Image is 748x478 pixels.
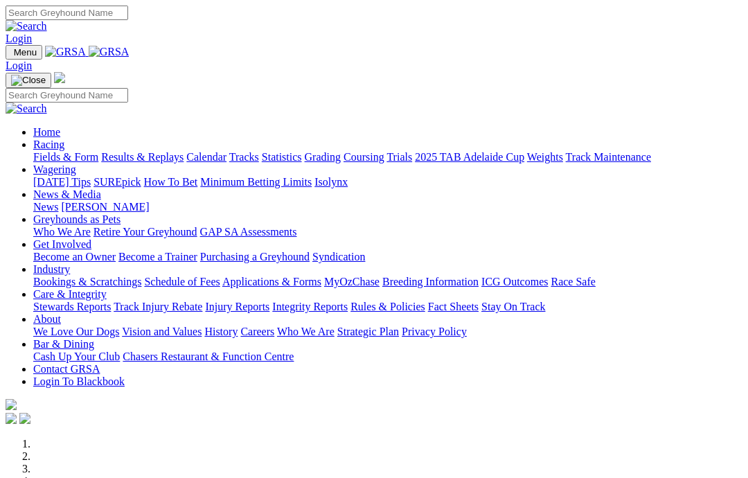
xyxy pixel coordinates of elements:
[33,288,107,300] a: Care & Integrity
[200,176,312,188] a: Minimum Betting Limits
[33,201,58,213] a: News
[33,188,101,200] a: News & Media
[33,163,76,175] a: Wagering
[33,263,70,275] a: Industry
[11,75,46,86] img: Close
[14,47,37,57] span: Menu
[33,351,742,363] div: Bar & Dining
[144,276,220,287] a: Schedule of Fees
[6,33,32,44] a: Login
[415,151,524,163] a: 2025 TAB Adelaide Cup
[33,375,125,387] a: Login To Blackbook
[33,213,121,225] a: Greyhounds as Pets
[33,301,111,312] a: Stewards Reports
[33,226,742,238] div: Greyhounds as Pets
[566,151,651,163] a: Track Maintenance
[200,226,297,238] a: GAP SA Assessments
[45,46,86,58] img: GRSA
[229,151,259,163] a: Tracks
[33,151,98,163] a: Fields & Form
[402,326,467,337] a: Privacy Policy
[33,126,60,138] a: Home
[6,413,17,424] img: facebook.svg
[551,276,595,287] a: Race Safe
[33,276,141,287] a: Bookings & Scratchings
[19,413,30,424] img: twitter.svg
[33,226,91,238] a: Who We Are
[33,338,94,350] a: Bar & Dining
[386,151,412,163] a: Trials
[33,251,742,263] div: Get Involved
[33,276,742,288] div: Industry
[33,363,100,375] a: Contact GRSA
[186,151,226,163] a: Calendar
[314,176,348,188] a: Isolynx
[344,151,384,163] a: Coursing
[33,251,116,263] a: Become an Owner
[324,276,380,287] a: MyOzChase
[204,326,238,337] a: History
[337,326,399,337] a: Strategic Plan
[527,151,563,163] a: Weights
[222,276,321,287] a: Applications & Forms
[93,176,141,188] a: SUREpick
[240,326,274,337] a: Careers
[33,201,742,213] div: News & Media
[200,251,310,263] a: Purchasing a Greyhound
[33,326,119,337] a: We Love Our Dogs
[101,151,184,163] a: Results & Replays
[262,151,302,163] a: Statistics
[33,351,120,362] a: Cash Up Your Club
[89,46,130,58] img: GRSA
[305,151,341,163] a: Grading
[33,313,61,325] a: About
[6,6,128,20] input: Search
[272,301,348,312] a: Integrity Reports
[144,176,198,188] a: How To Bet
[312,251,365,263] a: Syndication
[481,301,545,312] a: Stay On Track
[33,139,64,150] a: Racing
[33,301,742,313] div: Care & Integrity
[205,301,269,312] a: Injury Reports
[6,60,32,71] a: Login
[61,201,149,213] a: [PERSON_NAME]
[114,301,202,312] a: Track Injury Rebate
[93,226,197,238] a: Retire Your Greyhound
[54,72,65,83] img: logo-grsa-white.png
[6,103,47,115] img: Search
[481,276,548,287] a: ICG Outcomes
[277,326,335,337] a: Who We Are
[33,176,742,188] div: Wagering
[123,351,294,362] a: Chasers Restaurant & Function Centre
[6,45,42,60] button: Toggle navigation
[118,251,197,263] a: Become a Trainer
[6,20,47,33] img: Search
[33,176,91,188] a: [DATE] Tips
[122,326,202,337] a: Vision and Values
[33,238,91,250] a: Get Involved
[6,88,128,103] input: Search
[6,73,51,88] button: Toggle navigation
[33,326,742,338] div: About
[428,301,479,312] a: Fact Sheets
[350,301,425,312] a: Rules & Policies
[382,276,479,287] a: Breeding Information
[6,399,17,410] img: logo-grsa-white.png
[33,151,742,163] div: Racing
